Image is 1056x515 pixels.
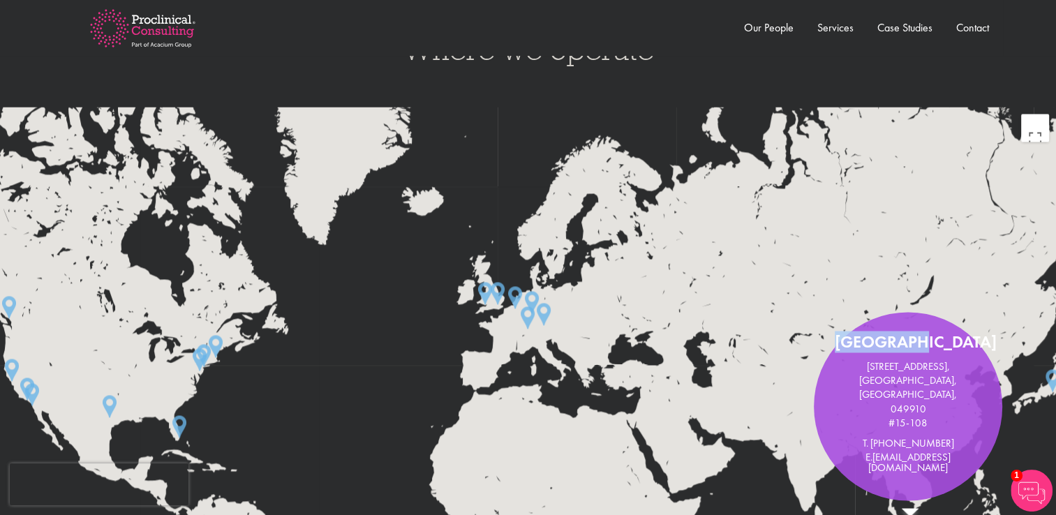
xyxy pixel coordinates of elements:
a: Contact [956,20,989,35]
p: [STREET_ADDRESS], [835,361,981,372]
p: [GEOGRAPHIC_DATA], [835,389,981,400]
a: Our People [744,20,794,35]
p: E. [835,451,981,472]
img: Chatbot [1011,470,1053,512]
p: [GEOGRAPHIC_DATA], [835,375,981,386]
p: 049910 [835,403,981,414]
p: T. [PHONE_NUMBER] [835,438,981,448]
button: Cambiar a la vista en pantalla completa [1021,114,1049,142]
iframe: reCAPTCHA [10,463,188,505]
a: Case Studies [877,20,932,35]
a: [EMAIL_ADDRESS][DOMAIN_NAME] [868,449,951,474]
h2: [GEOGRAPHIC_DATA] [835,333,981,351]
span: 1 [1011,470,1022,482]
a: Services [817,20,854,35]
p: #15-108 [835,417,981,428]
a: Privacy Policy [94,146,161,157]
